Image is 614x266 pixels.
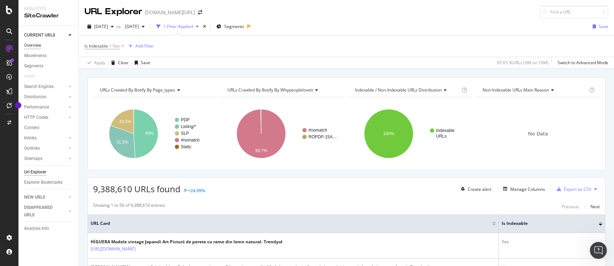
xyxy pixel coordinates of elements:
h4: URLs Crawled By Botify By whypeopleloveit [226,84,338,96]
svg: A chart. [348,103,472,165]
span: 2025 Aug. 25th [94,23,108,29]
button: Next [591,202,600,211]
div: DISAPPEARED URLS [24,204,60,219]
div: Previous [562,204,579,210]
text: URLs [436,134,447,139]
div: [DOMAIN_NAME][URL] [145,9,195,16]
button: Create alert [458,183,491,195]
div: Add Filter [135,43,154,49]
div: Segments [24,62,43,70]
a: Segments [24,62,74,70]
span: Is Indexable [502,220,588,227]
h4: URLs Crawled By Botify By page_types [98,84,211,96]
button: Segments [214,21,247,32]
a: Search Engines [24,83,66,90]
div: arrow-right-arrow-left [198,10,202,15]
span: 2025 Jun. 30th [122,23,139,29]
div: Showing 1 to 50 of 9,388,610 entries [93,202,165,211]
span: URLs Crawled By Botify By page_types [100,87,175,93]
a: Overview [24,42,74,49]
div: URL Explorer [85,6,142,18]
a: HTTP Codes [24,114,66,121]
a: DISAPPEARED URLS [24,204,66,219]
div: HİGUERA Modele vintage Japandi Art Pictură de perete cu rame din lemn natural- Trendyol [91,239,282,245]
div: Export as CSV [564,186,591,192]
div: Tooltip anchor [15,102,21,109]
div: HTTP Codes [24,114,48,121]
span: 9,388,610 URLs found [93,183,181,195]
div: Overview [24,42,41,49]
svg: A chart. [221,103,345,165]
button: Add Filter [126,42,154,50]
div: Analytics [24,6,73,12]
span: Is Indexable [85,43,108,49]
span: = [109,43,112,49]
a: [URL][DOMAIN_NAME] [91,245,136,253]
div: Yes [502,239,602,245]
span: URL Card [91,220,490,227]
div: Content [24,124,39,132]
span: vs [117,23,122,29]
div: Visits [24,73,35,80]
text: #nomatch [181,138,200,143]
div: Clear [118,60,129,66]
a: CURRENT URLS [24,32,66,39]
span: URLs Crawled By Botify By whypeopleloveit [227,87,313,93]
div: Switch to Advanced Mode [558,60,608,66]
text: 99.7% [255,148,268,153]
button: Previous [562,202,579,211]
a: Inlinks [24,134,66,142]
div: Analysis Info [24,225,49,232]
div: 95.03 % URLs ( 9M on 10M ) [497,60,549,66]
a: Performance [24,104,66,111]
a: NEW URLS [24,194,66,201]
a: Movements [24,52,74,60]
div: Distribution [24,93,47,101]
div: times [201,23,208,30]
button: Export as CSV [554,183,591,195]
span: Indexable / Non-Indexable URLs distribution [355,87,442,93]
div: Outlinks [24,145,40,152]
text: 31.5% [116,140,128,145]
div: +24.99% [188,188,205,194]
div: Explorer Bookmarks [24,179,63,186]
div: Save [599,23,608,29]
svg: A chart. [93,103,217,165]
div: Sitemaps [24,155,42,162]
text: SLP [181,131,189,136]
a: Sitemaps [24,155,66,162]
a: Visits [24,73,42,80]
div: Inlinks [24,134,37,142]
div: NEW URLS [24,194,45,201]
button: Save [132,57,150,68]
a: Outlinks [24,145,66,152]
button: Manage Columns [500,185,545,193]
text: #nomatch [308,128,327,133]
div: Create alert [468,186,491,192]
div: SiteCrawler [24,12,73,20]
div: 1 Filter Applied [163,23,193,29]
text: Indexable [436,128,454,133]
a: Explorer Bookmarks [24,179,74,186]
text: 49% [145,131,154,136]
div: Next [591,204,600,210]
div: Manage Columns [510,186,545,192]
input: Find a URL [540,6,608,18]
text: PDP [181,117,190,122]
button: Clear [108,57,129,68]
text: ROPDP-15A… [308,134,337,139]
button: [DATE] [85,21,117,32]
span: Non-Indexable URLs Main Reason [483,87,549,93]
button: [DATE] [122,21,147,32]
text: 100% [383,131,394,136]
div: Url Explorer [24,168,46,176]
a: Distribution [24,93,66,101]
div: Movements [24,52,47,60]
div: Performance [24,104,49,111]
span: Yes [113,41,120,51]
span: No Data [528,130,548,137]
text: Static [181,144,192,149]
